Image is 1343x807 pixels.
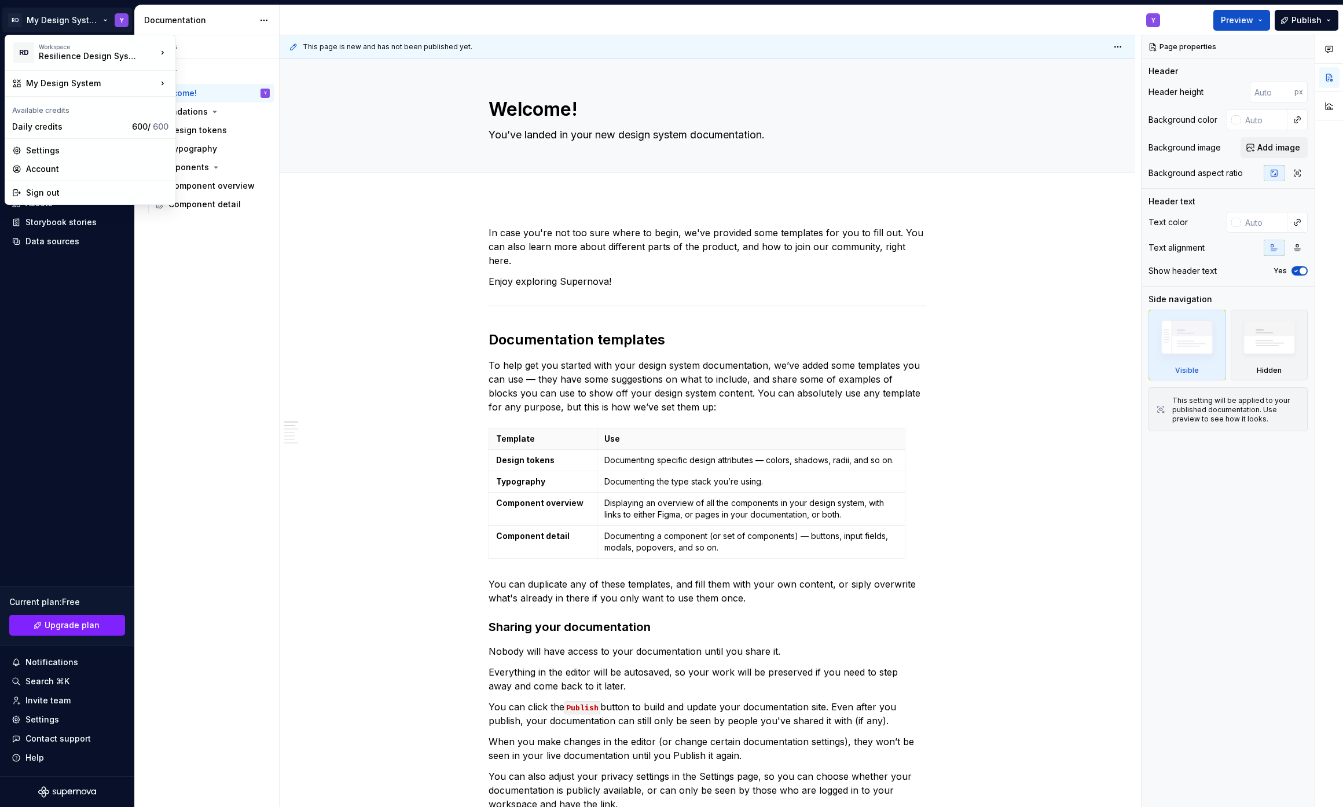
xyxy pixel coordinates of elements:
[39,50,137,62] div: Resilience Design System
[39,43,157,50] div: Workspace
[12,121,127,133] div: Daily credits
[13,42,34,63] div: RD
[8,99,173,118] div: Available credits
[26,78,157,89] div: My Design System
[26,145,168,156] div: Settings
[132,122,168,131] span: 600 /
[153,122,168,131] span: 600
[26,187,168,199] div: Sign out
[26,163,168,175] div: Account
